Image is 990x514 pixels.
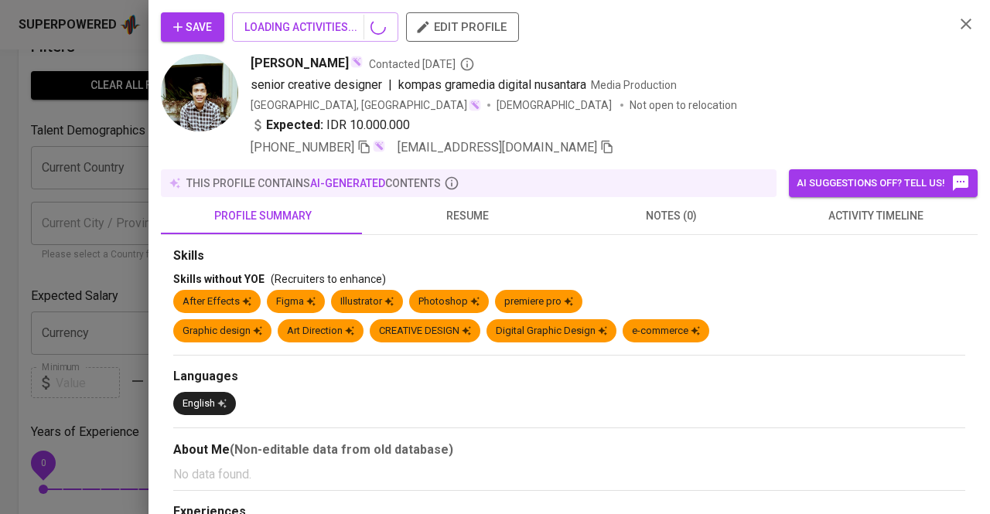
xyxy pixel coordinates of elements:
[183,397,227,411] div: English
[173,465,965,484] p: No data found.
[406,12,519,42] button: edit profile
[418,294,480,309] div: Photoshop
[186,175,441,191] p: this profile contains contents
[276,294,316,309] div: Figma
[340,294,394,309] div: Illustrator
[170,206,356,226] span: profile summary
[406,20,519,32] a: edit profile
[251,97,481,113] div: [GEOGRAPHIC_DATA], [GEOGRAPHIC_DATA]
[789,169,978,197] button: AI suggestions off? Tell us!
[161,54,238,131] img: c703b362ad8022664d08de972e8d8b42.jpg
[287,324,354,339] div: Art Direction
[244,18,386,37] span: LOADING ACTIVITIES...
[783,206,968,226] span: activity timeline
[251,116,410,134] div: IDR 10.000.000
[497,97,614,113] span: [DEMOGRAPHIC_DATA]
[369,56,475,72] span: Contacted [DATE]
[232,12,398,42] button: LOADING ACTIVITIES...
[504,294,573,309] div: premiere pro
[374,206,560,226] span: resume
[173,18,212,37] span: Save
[418,17,507,37] span: edit profile
[632,324,700,339] div: e-commerce
[398,77,586,92] span: kompas gramedia digital nusantara
[579,206,764,226] span: notes (0)
[496,324,607,339] div: Digital Graphic Design
[459,56,475,72] svg: By Batam recruiter
[591,79,677,91] span: Media Production
[183,324,262,339] div: Graphic design
[173,441,965,459] div: About Me
[173,247,965,265] div: Skills
[630,97,737,113] p: Not open to relocation
[379,324,471,339] div: CREATIVE DESIGN
[398,140,597,155] span: [EMAIL_ADDRESS][DOMAIN_NAME]
[251,54,349,73] span: [PERSON_NAME]
[251,77,382,92] span: senior creative designer
[251,140,354,155] span: [PHONE_NUMBER]
[271,273,386,285] span: (Recruiters to enhance)
[350,56,363,68] img: magic_wand.svg
[266,116,323,134] b: Expected:
[388,76,392,94] span: |
[173,368,965,386] div: Languages
[173,273,265,285] span: Skills without YOE
[797,174,970,192] span: AI suggestions off? Tell us!
[310,177,385,189] span: AI-generated
[373,140,385,152] img: magic_wand.svg
[469,99,481,111] img: magic_wand.svg
[230,442,453,457] b: (Non-editable data from old database)
[161,12,224,42] button: Save
[183,294,251,309] div: After Effects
